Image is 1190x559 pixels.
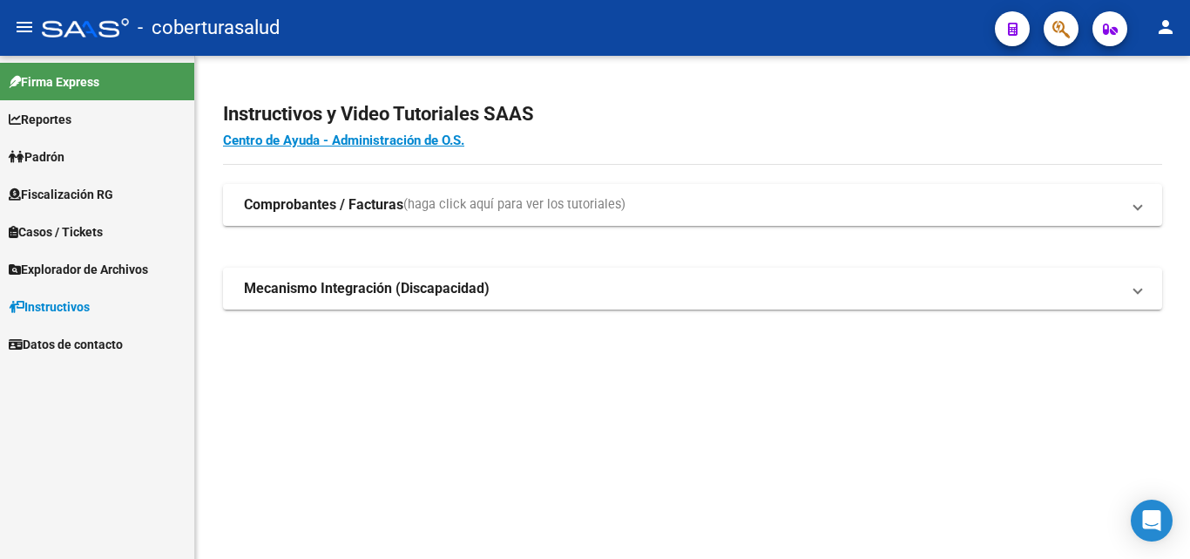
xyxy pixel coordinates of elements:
mat-expansion-panel-header: Mecanismo Integración (Discapacidad) [223,268,1162,310]
mat-icon: menu [14,17,35,37]
span: Casos / Tickets [9,222,103,242]
div: Open Intercom Messenger [1131,500,1173,542]
mat-expansion-panel-header: Comprobantes / Facturas(haga click aquí para ver los tutoriales) [223,184,1162,226]
h2: Instructivos y Video Tutoriales SAAS [223,98,1162,131]
span: Padrón [9,147,64,167]
strong: Mecanismo Integración (Discapacidad) [244,279,490,298]
span: - coberturasalud [138,9,280,47]
a: Centro de Ayuda - Administración de O.S. [223,133,464,148]
span: Fiscalización RG [9,185,113,204]
span: Datos de contacto [9,335,123,354]
span: Reportes [9,110,71,129]
mat-icon: person [1155,17,1176,37]
span: Firma Express [9,72,99,92]
span: Explorador de Archivos [9,260,148,279]
span: Instructivos [9,297,90,317]
strong: Comprobantes / Facturas [244,195,403,215]
span: (haga click aquí para ver los tutoriales) [403,195,625,215]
